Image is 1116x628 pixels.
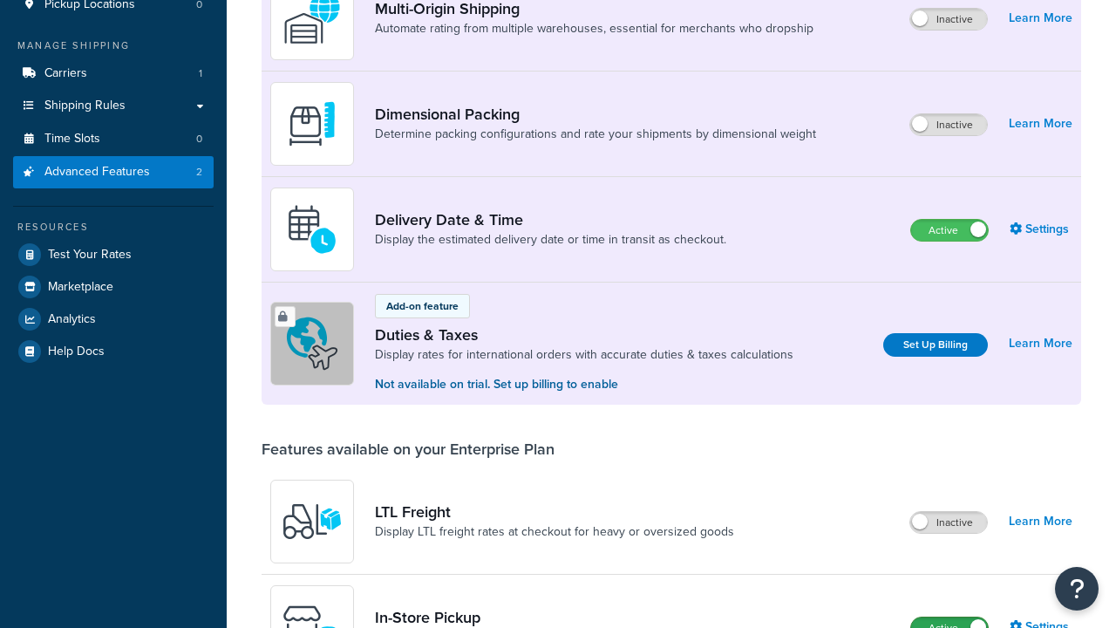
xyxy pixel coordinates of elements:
a: Help Docs [13,336,214,367]
a: Dimensional Packing [375,105,816,124]
a: Shipping Rules [13,90,214,122]
span: Carriers [44,66,87,81]
a: Analytics [13,304,214,335]
a: Delivery Date & Time [375,210,726,229]
label: Inactive [910,9,987,30]
label: Active [911,220,988,241]
a: Test Your Rates [13,239,214,270]
span: Help Docs [48,345,105,359]
span: Marketplace [48,280,113,295]
a: Time Slots0 [13,123,214,155]
span: Test Your Rates [48,248,132,263]
img: DTVBYsAAAAAASUVORK5CYII= [282,93,343,154]
a: LTL Freight [375,502,734,522]
a: Automate rating from multiple warehouses, essential for merchants who dropship [375,20,813,38]
a: Display the estimated delivery date or time in transit as checkout. [375,231,726,249]
a: Learn More [1009,331,1072,356]
div: Resources [13,220,214,235]
a: Marketplace [13,271,214,303]
label: Inactive [910,512,987,533]
a: Learn More [1009,112,1072,136]
div: Manage Shipping [13,38,214,53]
a: Set Up Billing [883,333,988,357]
a: In-Store Pickup [375,608,805,627]
a: Settings [1010,217,1072,242]
a: Learn More [1009,6,1072,31]
a: Display rates for international orders with accurate duties & taxes calculations [375,346,793,364]
img: gfkeb5ejjkALwAAAABJRU5ErkJggg== [282,199,343,260]
span: 1 [199,66,202,81]
span: 0 [196,132,202,147]
li: Time Slots [13,123,214,155]
button: Open Resource Center [1055,567,1099,611]
li: Advanced Features [13,156,214,188]
a: Advanced Features2 [13,156,214,188]
span: Advanced Features [44,165,150,180]
a: Duties & Taxes [375,325,793,345]
a: Carriers1 [13,58,214,90]
span: Shipping Rules [44,99,126,113]
img: y79ZsPf0fXUFUhFXDzUgf+ktZg5F2+ohG75+v3d2s1D9TjoU8PiyCIluIjV41seZevKCRuEjTPPOKHJsQcmKCXGdfprl3L4q7... [282,491,343,552]
div: Features available on your Enterprise Plan [262,440,555,459]
a: Display LTL freight rates at checkout for heavy or oversized goods [375,523,734,541]
a: Determine packing configurations and rate your shipments by dimensional weight [375,126,816,143]
span: Analytics [48,312,96,327]
span: 2 [196,165,202,180]
p: Add-on feature [386,298,459,314]
label: Inactive [910,114,987,135]
p: Not available on trial. Set up billing to enable [375,375,793,394]
a: Learn More [1009,509,1072,534]
li: Carriers [13,58,214,90]
span: Time Slots [44,132,100,147]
